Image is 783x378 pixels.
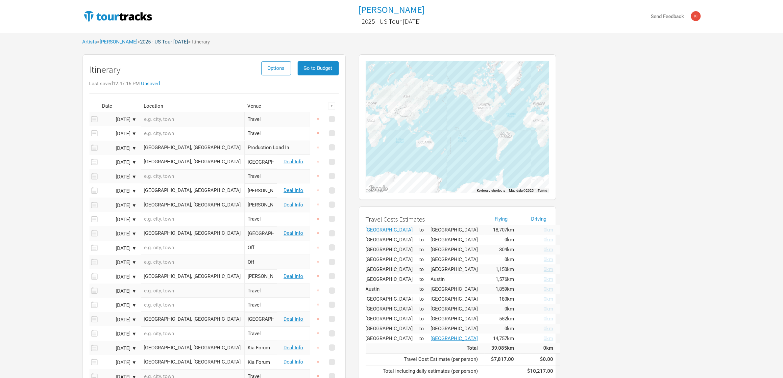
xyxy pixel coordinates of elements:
[544,227,553,233] span: 0km
[101,146,137,151] div: [DATE] ▼
[527,368,553,374] strong: $10,217.00
[493,336,514,341] span: 14,757km
[244,100,277,112] th: Venue
[311,269,326,283] button: ×
[284,345,304,351] a: Deal Info
[366,324,420,334] td: [GEOGRAPHIC_DATA]
[544,306,553,312] span: 0km
[366,245,420,255] td: [GEOGRAPHIC_DATA]
[521,336,553,341] a: Change Travel Calculation Type To Driving
[366,353,485,365] td: Travel Cost Estimate (per person)
[521,297,553,302] a: Change Travel Calculation Type To Driving
[141,126,244,140] input: e.g. city, town
[531,216,546,222] a: Driving
[521,343,560,353] td: 0km
[484,114,487,117] div: Moody Centre, Austin, United States
[138,40,188,44] span: >
[362,18,421,25] h2: 2025 - US Tour [DATE]
[431,245,485,255] td: [GEOGRAPHIC_DATA]
[83,39,97,45] a: Artists
[144,360,241,364] div: Los Angeles, United States
[544,286,553,292] span: 0km
[311,169,326,183] button: ×
[420,304,431,314] td: to
[505,256,514,262] span: 0km
[284,273,304,279] a: Deal Info
[101,231,137,236] div: [DATE] ▼
[244,169,310,183] input: Travel
[496,286,514,292] span: 1,859km
[366,228,413,232] div: Perth, Australia
[420,264,431,274] td: to
[311,341,326,355] button: ×
[431,235,485,245] td: [GEOGRAPHIC_DATA]
[420,324,431,334] td: to
[651,13,684,19] strong: Send Feedback
[101,303,137,308] div: [DATE] ▼
[366,255,420,264] td: [GEOGRAPHIC_DATA]
[311,155,326,169] button: ×
[141,326,244,340] input: e.g. city, town
[298,61,339,75] button: Go to Budget
[311,141,326,155] button: ×
[521,307,553,311] a: Change Travel Calculation Type To Driving
[311,212,326,226] button: ×
[505,326,514,332] span: 0km
[244,241,310,255] input: Off
[544,336,553,341] span: 0km
[144,145,241,150] div: Boston, United States
[431,304,485,314] td: [GEOGRAPHIC_DATA]
[431,255,485,264] td: [GEOGRAPHIC_DATA]
[366,284,420,294] td: Austin
[244,255,310,269] input: Off
[431,225,485,235] td: [GEOGRAPHIC_DATA]
[521,277,553,282] a: Change Travel Calculation Type To Driving
[420,334,431,343] td: to
[540,356,553,362] strong: $0.00
[431,284,485,294] td: [GEOGRAPHIC_DATA]
[544,256,553,262] span: 0km
[431,324,485,334] td: [GEOGRAPHIC_DATA]
[101,160,137,165] div: [DATE] ▼
[101,175,137,179] div: [DATE] ▼
[475,112,477,114] div: Kia Forum, Los Angeles, United States
[431,274,485,284] td: Austin
[358,4,425,15] h1: [PERSON_NAME]
[420,235,431,245] td: to
[420,255,431,264] td: to
[89,81,339,86] div: Last saved 12:47:16 PM
[475,113,477,115] div: Pechanga Arena, San Diego, United States
[311,112,326,126] button: ×
[144,317,241,322] div: San Diego, United States
[420,245,431,255] td: to
[311,326,326,340] button: ×
[101,260,137,265] div: [DATE] ▼
[489,107,491,110] div: United Center, Chicago, United States
[268,65,285,71] span: Options
[362,14,421,28] a: 2025 - US Tour [DATE]
[311,183,326,198] button: ×
[141,212,244,226] input: e.g. city, town
[284,202,304,208] a: Deal Info
[521,316,553,321] a: Change Travel Calculation Type To Driving
[521,287,553,292] a: Change Travel Calculation Type To Driving
[97,40,138,44] span: >
[284,159,304,165] a: Deal Info
[311,226,326,240] button: ×
[284,316,304,322] a: Deal Info
[311,298,326,312] button: ×
[89,65,121,75] h1: Itinerary
[366,264,420,274] td: [GEOGRAPHIC_DATA]
[141,112,244,126] input: e.g. city, town
[505,237,514,243] span: 0km
[497,107,499,109] div: Agganis Arena, Boston, United States
[244,283,310,298] input: Travel
[298,65,339,71] a: Go to Budget
[101,217,137,222] div: [DATE] ▼
[244,298,310,312] input: Travel
[101,317,137,322] div: [DATE] ▼
[101,117,137,122] div: [DATE] ▼
[101,203,137,208] div: [DATE] ▼
[431,314,485,324] td: [GEOGRAPHIC_DATA]
[544,316,553,322] span: 0km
